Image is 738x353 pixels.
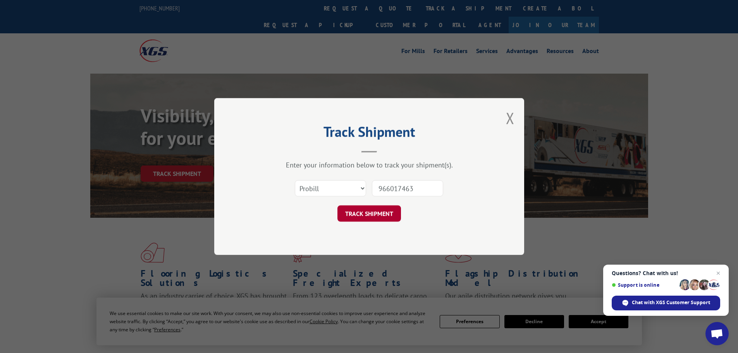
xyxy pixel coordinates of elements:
[372,180,443,196] input: Number(s)
[253,126,485,141] h2: Track Shipment
[705,322,729,345] div: Open chat
[612,282,677,288] span: Support is online
[612,296,720,310] div: Chat with XGS Customer Support
[253,160,485,169] div: Enter your information below to track your shipment(s).
[714,269,723,278] span: Close chat
[506,108,514,128] button: Close modal
[337,205,401,222] button: TRACK SHIPMENT
[632,299,710,306] span: Chat with XGS Customer Support
[612,270,720,276] span: Questions? Chat with us!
